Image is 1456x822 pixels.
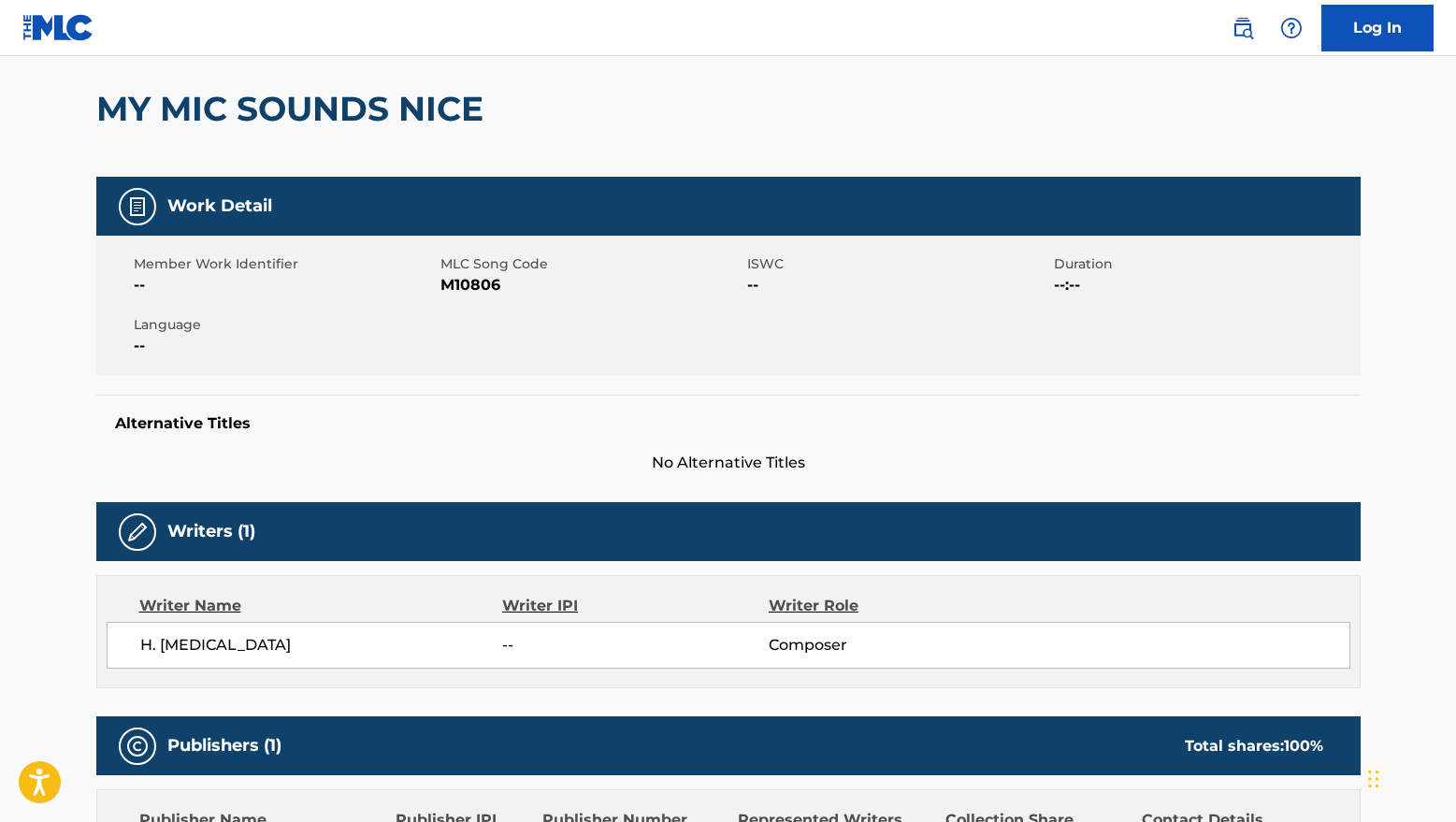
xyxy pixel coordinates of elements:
div: Total shares: [1185,735,1323,757]
img: search [1232,17,1254,39]
a: Public Search [1224,9,1261,47]
span: Duration [1054,254,1356,274]
img: MLC Logo [22,14,94,41]
span: Composer [769,634,1011,656]
h5: Alternative Titles [115,414,1342,433]
span: -- [747,274,1049,296]
div: Drag [1368,751,1379,807]
img: Publishers [126,735,149,757]
div: Writer IPI [502,595,769,617]
span: Language [134,315,436,335]
span: --:-- [1054,274,1356,296]
span: ISWC [747,254,1049,274]
span: MLC Song Code [440,254,742,274]
span: M10806 [440,274,742,296]
span: No Alternative Titles [96,452,1361,474]
span: -- [502,634,768,656]
span: -- [134,335,436,357]
h2: MY MIC SOUNDS NICE [96,88,493,130]
h5: Writers (1) [167,521,255,542]
h5: Publishers (1) [167,735,281,757]
iframe: Chat Widget [1362,732,1456,822]
span: 100 % [1284,737,1323,755]
span: H. [MEDICAL_DATA] [140,634,503,656]
span: -- [134,274,436,296]
div: Writer Role [769,595,1011,617]
div: Help [1273,9,1310,47]
h5: Work Detail [167,195,272,217]
div: Writer Name [139,595,503,617]
a: Log In [1321,5,1434,51]
img: help [1280,17,1303,39]
img: Writers [126,521,149,543]
img: Work Detail [126,195,149,218]
span: Member Work Identifier [134,254,436,274]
